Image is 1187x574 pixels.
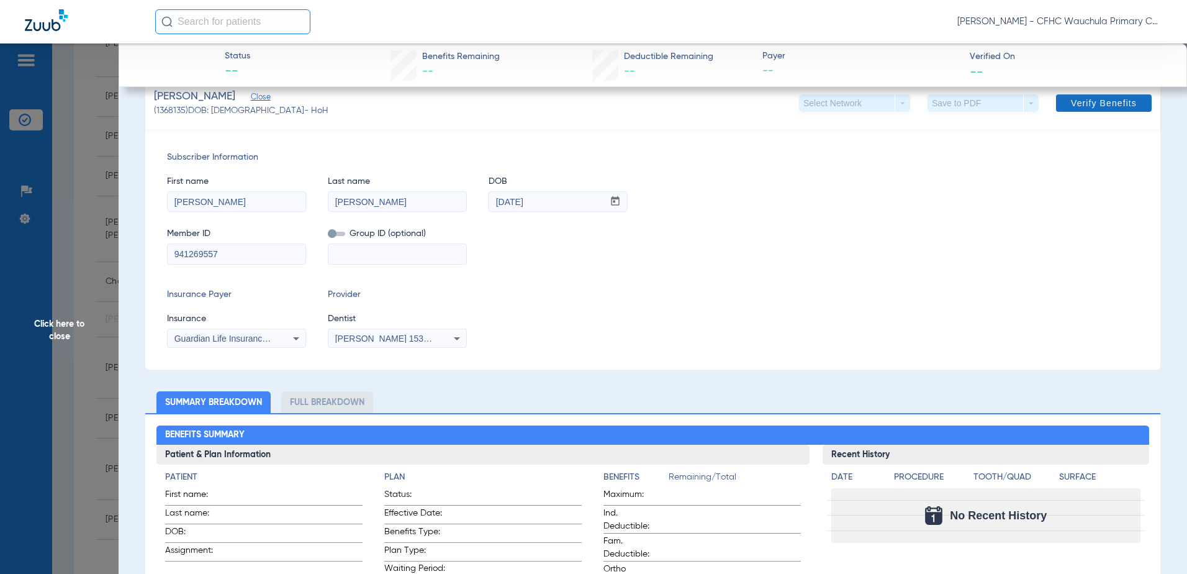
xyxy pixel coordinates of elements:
span: First name [167,175,306,188]
span: Verified On [970,50,1167,63]
iframe: Chat Widget [1125,514,1187,574]
h4: Date [831,471,883,484]
span: Fam. Deductible: [603,535,664,561]
span: Deductible Remaining [624,50,713,63]
img: Calendar [925,506,942,525]
span: No Recent History [950,509,1047,522]
li: Full Breakdown [281,391,373,413]
h4: Surface [1059,471,1140,484]
span: DOB: [165,526,226,542]
span: -- [762,63,959,79]
span: (1368135) DOB: [DEMOGRAPHIC_DATA] - HoH [154,104,328,117]
span: Provider [328,288,467,301]
span: Insurance [167,312,306,326]
span: Verify Benefits [1071,98,1137,108]
app-breakdown-title: Tooth/Quad [973,471,1055,488]
app-breakdown-title: Date [831,471,883,488]
span: Subscriber Information [167,151,1139,164]
span: Guardian Life Insurance Co. Of America [174,334,328,344]
span: Benefits Type: [384,526,445,542]
span: Dentist [328,312,467,326]
span: Benefits Remaining [422,50,500,63]
img: Zuub Logo [25,9,68,31]
h4: Tooth/Quad [973,471,1055,484]
span: Last name: [165,507,226,524]
h3: Patient & Plan Information [156,445,810,465]
span: Status [225,50,250,63]
h4: Procedure [894,471,969,484]
span: Effective Date: [384,507,445,524]
span: Payer [762,50,959,63]
app-breakdown-title: Benefits [603,471,669,488]
app-breakdown-title: Procedure [894,471,969,488]
span: Ind. Deductible: [603,507,664,533]
span: -- [970,65,983,78]
span: Group ID (optional) [328,227,467,240]
h4: Plan [384,471,582,484]
span: -- [624,66,635,77]
span: Assignment: [165,544,226,561]
li: Summary Breakdown [156,391,271,413]
span: DOB [489,175,628,188]
span: First name: [165,488,226,505]
span: [PERSON_NAME] [154,89,235,104]
h4: Benefits [603,471,669,484]
span: Insurance Payer [167,288,306,301]
span: -- [422,66,433,77]
h3: Recent History [823,445,1149,465]
span: Plan Type: [384,544,445,561]
span: Member ID [167,227,306,240]
button: Verify Benefits [1056,94,1152,112]
img: Search Icon [161,16,173,27]
input: Search for patients [155,9,310,34]
span: Maximum: [603,488,664,505]
span: [PERSON_NAME] 1538802673 [335,334,458,344]
span: [PERSON_NAME] - CFHC Wauchula Primary Care Dental [957,16,1162,28]
span: Remaining/Total [669,471,801,488]
span: -- [225,63,250,81]
app-breakdown-title: Surface [1059,471,1140,488]
h4: Patient [165,471,363,484]
button: Open calendar [603,192,628,212]
span: Last name [328,175,467,188]
span: Status: [384,488,445,505]
h2: Benefits Summary [156,426,1150,445]
span: Close [251,93,262,104]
